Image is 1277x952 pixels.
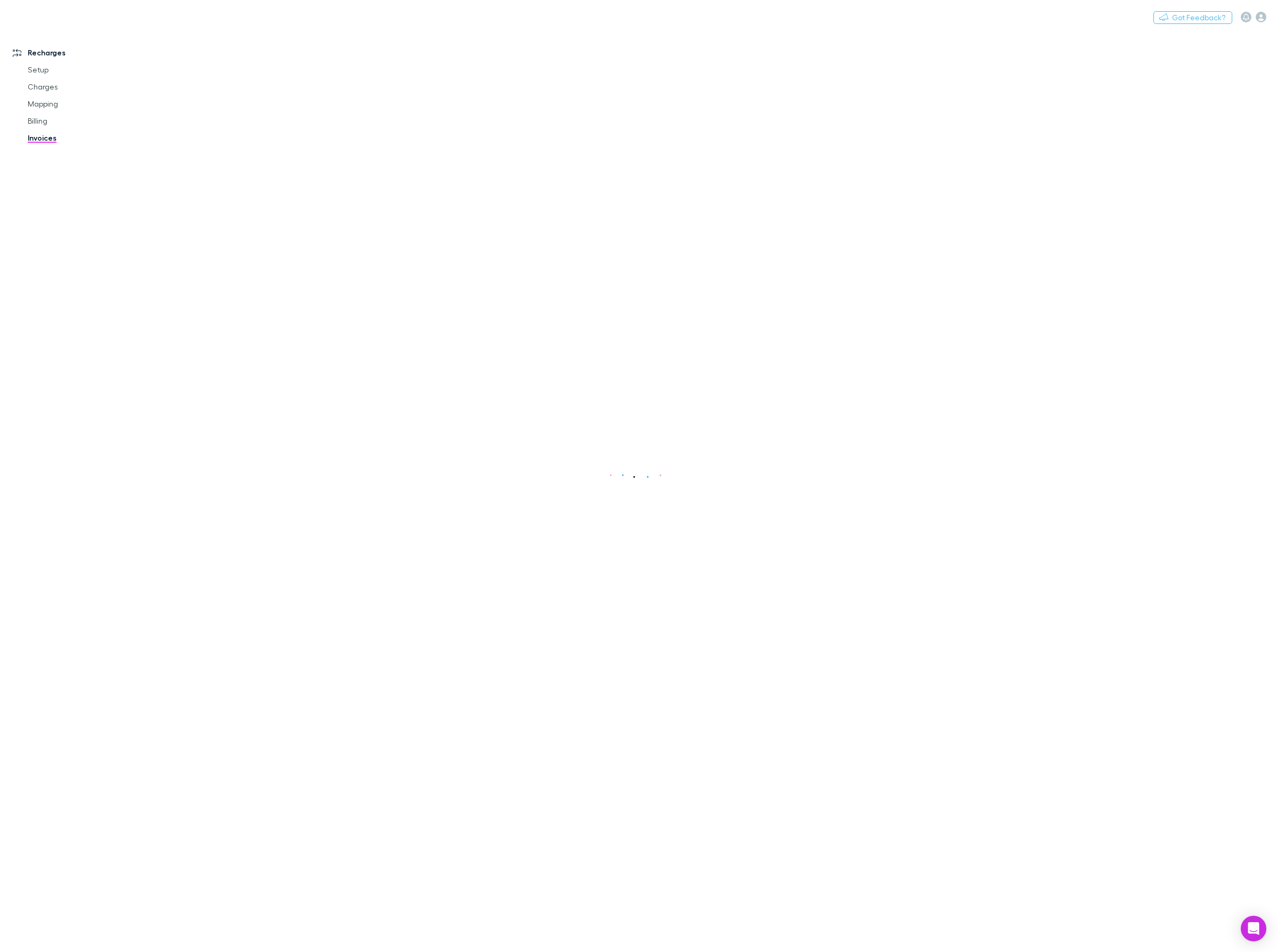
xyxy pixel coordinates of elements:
a: Billing [17,112,150,129]
a: Recharges [2,44,150,61]
div: Open Intercom Messenger [1241,916,1266,941]
a: Mapping [17,95,150,112]
button: Got Feedback? [1153,11,1232,24]
a: Setup [17,61,150,78]
a: Invoices [17,129,150,147]
a: Charges [17,78,150,95]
